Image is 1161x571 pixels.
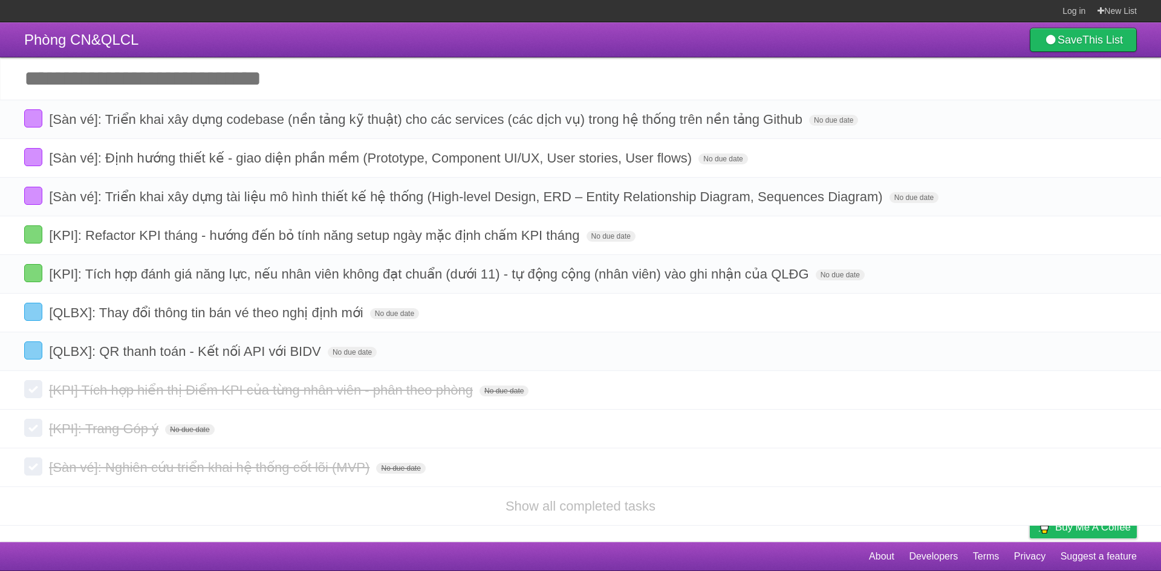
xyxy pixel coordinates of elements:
span: No due date [889,192,938,203]
span: No due date [816,269,865,280]
span: No due date [376,463,425,474]
label: Done [24,380,42,398]
a: Developers [909,545,958,568]
a: Terms [973,545,1000,568]
span: [KPI]: Refactor KPI tháng - hướng đến bỏ tính năng setup ngày mặc định chấm KPI tháng [49,228,582,243]
span: No due date [587,231,636,242]
label: Done [24,457,42,476]
span: No due date [328,347,377,358]
span: [KPI]: Trang Góp ý [49,421,161,436]
label: Done [24,148,42,166]
span: [QLBX]: QR thanh toán - Kết nối API với BIDV [49,344,324,359]
span: No due date [370,308,419,319]
label: Done [24,225,42,244]
span: No due date [480,386,528,396]
a: About [869,545,894,568]
span: [Sàn vé]: Nghiên cứu triển khai hệ thống cốt lõi (MVP) [49,460,372,475]
span: [QLBX]: Thay đổi thông tin bán vé theo nghị định mới [49,305,366,320]
span: [KPI] Tích hợp hiển thị Điểm KPI của từng nhân viên - phân theo phòng [49,382,476,398]
span: No due date [809,115,858,126]
img: Buy me a coffee [1036,517,1052,537]
label: Done [24,187,42,205]
label: Done [24,341,42,360]
b: This List [1082,34,1123,46]
a: SaveThis List [1030,28,1137,52]
a: Show all completed tasks [506,498,655,514]
span: [Sàn vé]: Triển khai xây dựng codebase (nền tảng kỹ thuật) cho các services (các dịch vụ) trong h... [49,112,805,127]
a: Buy me a coffee [1030,516,1137,538]
a: Privacy [1014,545,1046,568]
span: [Sàn vé]: Định hướng thiết kế - giao diện phần mềm (Prototype, Component UI/UX, User stories, Use... [49,150,695,166]
span: Buy me a coffee [1055,517,1131,538]
span: Phòng CN&QLCL [24,31,138,48]
span: [KPI]: Tích hợp đánh giá năng lực, nếu nhân viên không đạt chuẩn (dưới 11) - tự động cộng (nhân v... [49,266,811,282]
label: Done [24,109,42,127]
span: [Sàn vé]: Triển khai xây dựng tài liệu mô hình thiết kế hệ thống (High-level Design, ERD – Entity... [49,189,886,204]
label: Done [24,264,42,282]
a: Suggest a feature [1061,545,1137,568]
span: No due date [165,424,214,435]
span: No due date [698,153,747,164]
label: Done [24,303,42,321]
label: Done [24,419,42,437]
